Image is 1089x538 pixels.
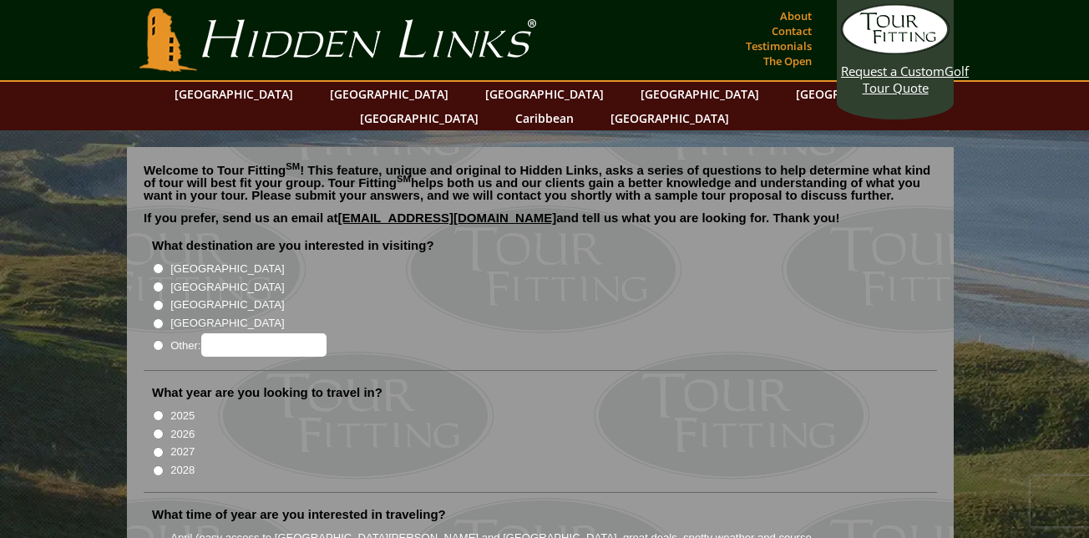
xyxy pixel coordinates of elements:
[477,82,612,106] a: [GEOGRAPHIC_DATA]
[632,82,767,106] a: [GEOGRAPHIC_DATA]
[322,82,457,106] a: [GEOGRAPHIC_DATA]
[776,4,816,28] a: About
[338,211,557,225] a: [EMAIL_ADDRESS][DOMAIN_NAME]
[170,261,284,277] label: [GEOGRAPHIC_DATA]
[166,82,301,106] a: [GEOGRAPHIC_DATA]
[170,444,195,460] label: 2027
[170,297,284,313] label: [GEOGRAPHIC_DATA]
[144,164,937,201] p: Welcome to Tour Fitting ! This feature, unique and original to Hidden Links, asks a series of que...
[152,506,446,523] label: What time of year are you interested in traveling?
[144,211,937,236] p: If you prefer, send us an email at and tell us what you are looking for. Thank you!
[201,333,327,357] input: Other:
[170,426,195,443] label: 2026
[507,106,582,130] a: Caribbean
[170,408,195,424] label: 2025
[841,63,945,79] span: Request a Custom
[397,174,411,184] sup: SM
[170,462,195,479] label: 2028
[742,34,816,58] a: Testimonials
[767,19,816,43] a: Contact
[170,279,284,296] label: [GEOGRAPHIC_DATA]
[841,4,950,96] a: Request a CustomGolf Tour Quote
[170,315,284,332] label: [GEOGRAPHIC_DATA]
[602,106,737,130] a: [GEOGRAPHIC_DATA]
[788,82,923,106] a: [GEOGRAPHIC_DATA]
[352,106,487,130] a: [GEOGRAPHIC_DATA]
[170,333,326,357] label: Other:
[759,49,816,73] a: The Open
[286,161,300,171] sup: SM
[152,237,434,254] label: What destination are you interested in visiting?
[152,384,382,401] label: What year are you looking to travel in?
